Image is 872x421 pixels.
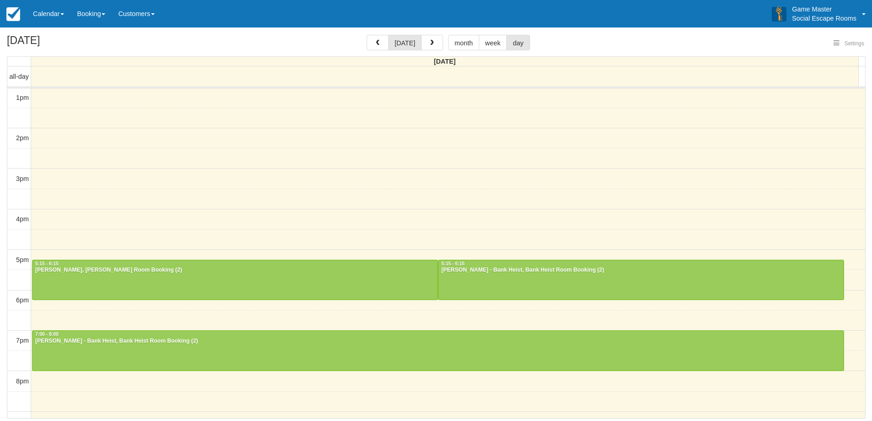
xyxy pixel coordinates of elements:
[16,215,29,223] span: 4pm
[35,332,59,337] span: 7:00 - 8:00
[845,40,864,47] span: Settings
[441,261,465,266] span: 5:15 - 6:15
[479,35,507,50] button: week
[35,261,59,266] span: 5:15 - 6:15
[10,73,29,80] span: all-day
[434,58,456,65] span: [DATE]
[32,260,438,300] a: 5:15 - 6:15[PERSON_NAME], [PERSON_NAME] Room Booking (2)
[16,175,29,182] span: 3pm
[16,296,29,304] span: 6pm
[16,337,29,344] span: 7pm
[7,35,123,52] h2: [DATE]
[16,256,29,263] span: 5pm
[448,35,479,50] button: month
[828,37,870,50] button: Settings
[16,377,29,385] span: 8pm
[35,338,841,345] div: [PERSON_NAME] - Bank Heist, Bank Heist Room Booking (2)
[6,7,20,21] img: checkfront-main-nav-mini-logo.png
[32,330,844,371] a: 7:00 - 8:00[PERSON_NAME] - Bank Heist, Bank Heist Room Booking (2)
[792,5,856,14] p: Game Master
[792,14,856,23] p: Social Escape Rooms
[772,6,786,21] img: A3
[388,35,422,50] button: [DATE]
[441,267,841,274] div: [PERSON_NAME] - Bank Heist, Bank Heist Room Booking (2)
[35,267,435,274] div: [PERSON_NAME], [PERSON_NAME] Room Booking (2)
[506,35,530,50] button: day
[16,94,29,101] span: 1pm
[438,260,844,300] a: 5:15 - 6:15[PERSON_NAME] - Bank Heist, Bank Heist Room Booking (2)
[16,134,29,142] span: 2pm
